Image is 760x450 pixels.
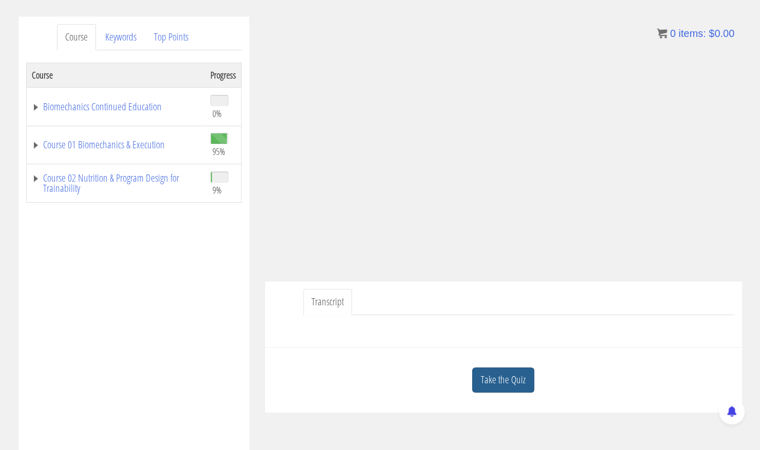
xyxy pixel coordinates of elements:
[32,173,200,193] a: Course 02 Nutrition & Program Design for Trainability
[26,63,205,87] th: Course
[670,28,675,39] span: 0
[303,289,352,315] a: Transcript
[709,28,714,39] span: $
[205,63,242,87] th: Progress
[472,367,534,393] a: Take the Quiz
[32,140,200,150] a: Course 01 Biomechanics & Execution
[212,108,222,119] span: 0%
[146,24,197,50] a: Top Points
[212,184,222,195] span: 9%
[657,28,734,39] a: 0 items: $0.00
[709,28,734,39] bdi: 0.00
[212,146,225,157] span: 95%
[678,28,706,39] span: items:
[32,102,200,112] a: Biomechanics Continued Education
[97,24,145,50] a: Keywords
[57,24,96,50] a: Course
[657,28,667,38] img: icon11.png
